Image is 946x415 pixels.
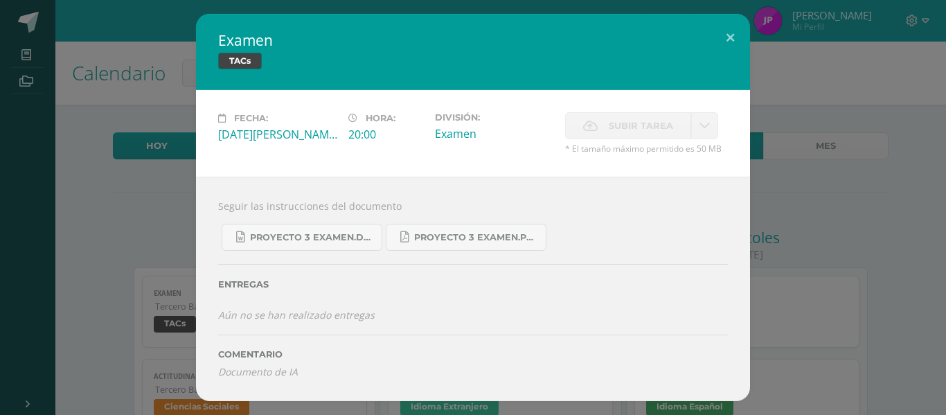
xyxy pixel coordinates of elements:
[386,224,546,251] a: PROYECTO 3 Examen.pdf
[348,127,424,142] div: 20:00
[366,113,395,123] span: Hora:
[250,232,375,243] span: PROYECTO 3 Examen.docx
[218,279,728,290] label: Entregas
[711,14,750,61] button: Close (Esc)
[196,177,750,400] div: Seguir las instrucciones del documento
[234,113,268,123] span: Fecha:
[218,53,262,69] span: TACs
[435,112,554,123] label: División:
[435,126,554,141] div: Examen
[218,127,337,142] div: [DATE][PERSON_NAME]
[565,143,728,154] span: * El tamaño máximo permitido es 50 MB
[218,365,298,378] i: Documento de IA
[609,113,673,139] span: Subir tarea
[222,224,382,251] a: PROYECTO 3 Examen.docx
[414,232,539,243] span: PROYECTO 3 Examen.pdf
[218,30,728,50] h2: Examen
[218,308,375,321] i: Aún no se han realizado entregas
[691,112,718,139] a: La fecha de entrega ha expirado
[218,349,728,360] label: Comentario
[565,112,691,139] label: La fecha de entrega ha expirado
